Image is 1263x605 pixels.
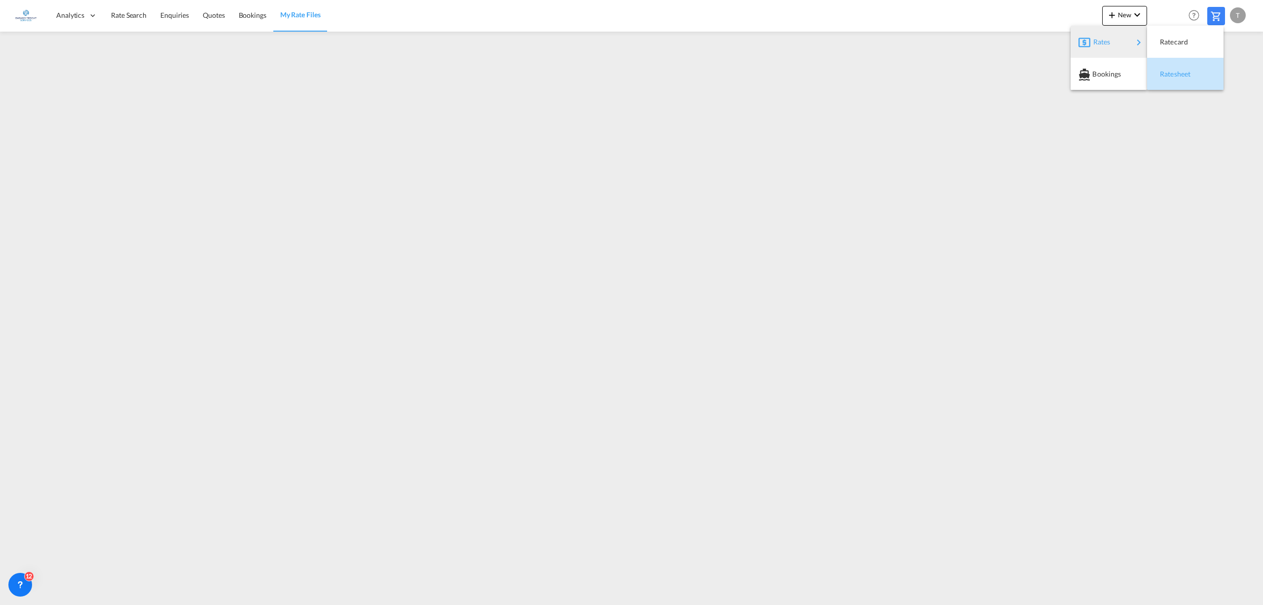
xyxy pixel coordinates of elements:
[1155,62,1216,86] div: Ratesheet
[1071,58,1147,90] button: Bookings
[1155,30,1216,54] div: Ratecard
[1133,37,1145,48] md-icon: icon-chevron-right
[1160,64,1171,84] span: Ratesheet
[1093,32,1105,52] span: Rates
[1078,62,1139,86] div: Bookings
[1092,64,1103,84] span: Bookings
[1160,32,1171,52] span: Ratecard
